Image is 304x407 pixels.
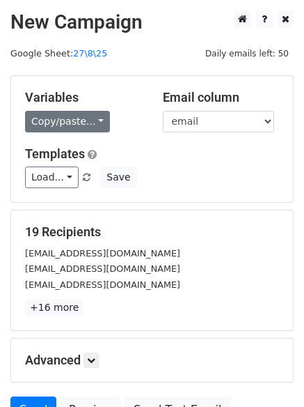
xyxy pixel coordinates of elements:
small: [EMAIL_ADDRESS][DOMAIN_NAME] [25,263,180,274]
h2: New Campaign [10,10,294,34]
a: Copy/paste... [25,111,110,132]
a: Templates [25,146,85,161]
button: Save [100,167,136,188]
a: Load... [25,167,79,188]
a: Daily emails left: 50 [200,48,294,59]
small: [EMAIL_ADDRESS][DOMAIN_NAME] [25,279,180,290]
h5: 19 Recipients [25,224,279,240]
a: 27\8\25 [73,48,107,59]
small: [EMAIL_ADDRESS][DOMAIN_NAME] [25,248,180,259]
h5: Email column [163,90,280,105]
iframe: Chat Widget [234,340,304,407]
h5: Variables [25,90,142,105]
span: Daily emails left: 50 [200,46,294,61]
a: +16 more [25,299,83,316]
h5: Advanced [25,353,279,368]
small: Google Sheet: [10,48,107,59]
